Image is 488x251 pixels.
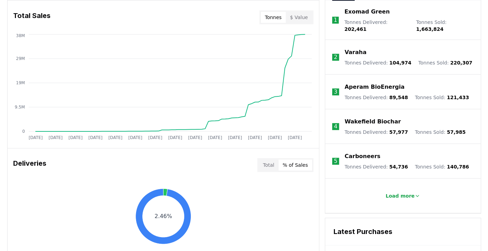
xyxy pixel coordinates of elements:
p: Tonnes Sold : [415,163,469,170]
span: 1,663,824 [416,26,443,32]
span: 140,786 [447,164,469,170]
p: Load more [385,192,415,199]
p: Tonnes Delivered : [345,59,411,66]
p: 2 [334,53,337,61]
button: % of Sales [278,159,312,171]
span: 57,977 [389,129,408,135]
span: 202,461 [344,26,366,32]
h3: Latest Purchases [334,226,472,237]
tspan: 9.5M [15,105,25,110]
tspan: 19M [16,80,25,85]
tspan: [DATE] [228,135,242,140]
a: Wakefield Biochar [345,118,401,126]
span: 220,307 [450,60,472,66]
p: Tonnes Sold : [416,19,473,33]
span: 89,548 [389,95,408,100]
a: Aperam BioEnergia [345,83,405,91]
text: 2.46% [154,213,172,219]
span: 121,433 [447,95,469,100]
p: Tonnes Delivered : [345,163,408,170]
p: 3 [334,88,337,96]
a: Carboneers [345,152,380,161]
button: Tonnes [261,12,286,23]
h3: Total Sales [13,10,51,24]
button: Total [259,159,278,171]
tspan: 29M [16,56,25,61]
a: Varaha [345,48,366,57]
tspan: [DATE] [288,135,302,140]
tspan: 38M [16,33,25,38]
tspan: [DATE] [208,135,222,140]
tspan: [DATE] [248,135,262,140]
h3: Deliveries [13,158,46,172]
tspan: [DATE] [88,135,103,140]
button: $ Value [286,12,312,23]
tspan: [DATE] [128,135,142,140]
p: Tonnes Delivered : [344,19,409,33]
p: 4 [334,122,337,131]
tspan: [DATE] [68,135,82,140]
p: 1 [334,16,337,24]
tspan: [DATE] [48,135,63,140]
span: 54,736 [389,164,408,170]
a: Exomad Green [344,8,390,16]
p: Tonnes Sold : [415,94,469,101]
p: Tonnes Sold : [415,129,465,136]
p: Tonnes Sold : [418,59,472,66]
tspan: [DATE] [28,135,43,140]
p: Tonnes Delivered : [345,129,408,136]
tspan: [DATE] [188,135,202,140]
span: 104,974 [389,60,411,66]
span: 57,985 [447,129,465,135]
button: Load more [380,189,426,203]
tspan: [DATE] [108,135,123,140]
tspan: 0 [22,129,25,134]
tspan: [DATE] [148,135,162,140]
tspan: [DATE] [268,135,282,140]
p: 5 [334,157,337,165]
tspan: [DATE] [168,135,182,140]
p: Tonnes Delivered : [345,94,408,101]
